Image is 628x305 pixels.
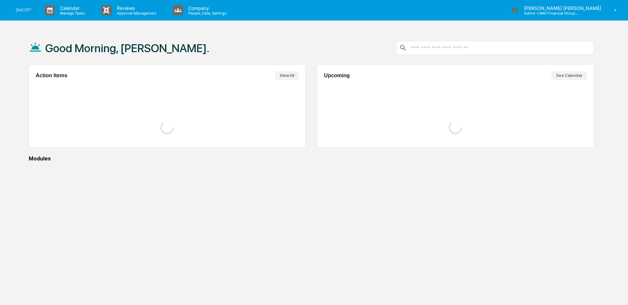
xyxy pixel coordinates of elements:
[45,42,209,55] h1: Good Morning, [PERSON_NAME].
[551,71,587,80] button: See Calendar
[275,71,299,80] button: View All
[55,11,88,16] p: Manage Tasks
[519,11,580,16] p: Admin • JMG Financial Group, Ltd.
[36,73,67,79] h2: Action Items
[183,11,230,16] p: People, Data, Settings
[55,5,88,11] p: Calendar
[29,155,594,162] div: Modules
[519,5,605,11] p: [PERSON_NAME] [PERSON_NAME]
[112,11,160,16] p: Approval Management
[324,73,350,79] h2: Upcoming
[183,5,230,11] p: Company
[16,8,32,12] img: logo
[112,5,160,11] p: Reviews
